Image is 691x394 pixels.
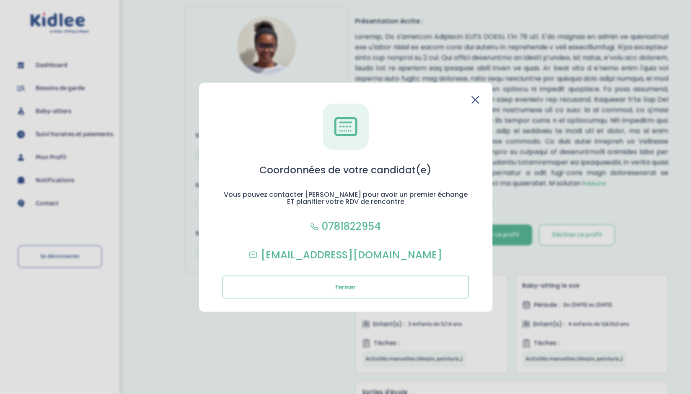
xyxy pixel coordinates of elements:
p: [EMAIL_ADDRESS][DOMAIN_NAME] [261,247,442,262]
h2: Vous pouvez contacter [PERSON_NAME] pour avoir un premier échange ET planifier votre RDV de renco... [223,191,469,205]
a: 0781822954 [310,219,381,234]
a: [EMAIL_ADDRESS][DOMAIN_NAME] [249,247,442,262]
p: 0781822954 [322,219,381,234]
button: Fermer [223,276,469,298]
h1: Coordonnées de votre candidat(e) [259,163,432,177]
